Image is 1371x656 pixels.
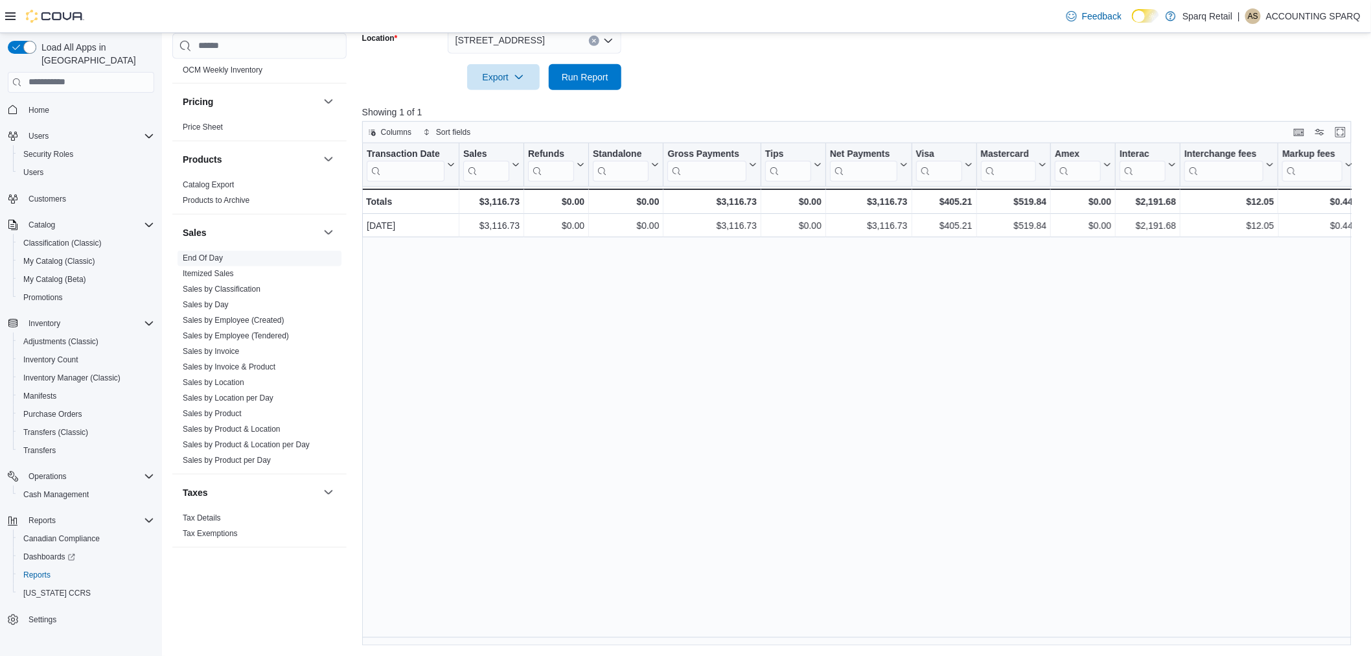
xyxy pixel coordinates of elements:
a: Dashboards [18,549,80,565]
button: Catalog [3,216,159,234]
div: Markup fees [1282,148,1342,160]
span: Inventory Count [23,355,78,365]
a: Adjustments (Classic) [18,334,104,349]
button: Reports [3,511,159,530]
span: Transfers [23,445,56,456]
span: Users [29,131,49,141]
a: Sales by Location [183,378,244,387]
span: Canadian Compliance [23,533,100,544]
div: $519.84 [980,194,1046,209]
span: [US_STATE] CCRS [23,588,91,598]
button: Home [3,100,159,119]
a: Sales by Product & Location [183,425,281,434]
div: $405.21 [916,218,972,233]
button: Promotions [13,288,159,307]
div: $405.21 [916,194,972,209]
button: Transaction Date [367,148,455,181]
div: Interchange fees [1184,148,1263,181]
button: Inventory Manager (Classic) [13,369,159,387]
div: ACCOUNTING SPARQ [1245,8,1261,24]
a: Sales by Day [183,300,229,309]
button: Inventory Count [13,351,159,369]
span: Inventory [23,316,154,331]
span: Export [475,64,532,90]
span: Customers [29,194,66,204]
button: Classification (Classic) [13,234,159,252]
button: Display options [1312,124,1328,140]
span: OCM Weekly Inventory [183,64,262,75]
span: Sales by Invoice & Product [183,362,275,372]
a: Price Sheet [183,123,223,132]
button: Adjustments (Classic) [13,333,159,351]
button: Taxes [183,486,318,498]
span: Dashboards [23,552,75,562]
div: Transaction Date [367,148,444,181]
button: Settings [3,610,159,629]
a: Sales by Employee (Tendered) [183,331,289,340]
div: Net Payments [830,148,897,181]
button: Customers [3,189,159,208]
span: Users [23,167,43,178]
a: Sales by Location per Day [183,393,273,403]
div: OCM [172,62,347,82]
div: $3,116.73 [830,218,908,233]
button: Reports [13,566,159,584]
div: Gross Payments [667,148,746,160]
input: Dark Mode [1132,9,1159,23]
div: $0.00 [593,194,659,209]
button: Amex [1055,148,1111,181]
span: Home [23,102,154,118]
button: Sales [183,226,318,239]
span: Feedback [1082,10,1122,23]
a: Reports [18,567,56,583]
div: Sales [463,148,509,160]
span: Sales by Employee (Created) [183,315,284,325]
span: Operations [23,469,154,484]
div: Sales [463,148,509,181]
span: Settings [29,615,56,625]
span: [STREET_ADDRESS] [455,32,545,48]
a: Feedback [1061,3,1127,29]
p: Sparq Retail [1182,8,1232,24]
span: Inventory Manager (Classic) [23,373,121,383]
a: Sales by Classification [183,285,260,294]
div: Net Payments [830,148,897,160]
button: Cash Management [13,486,159,504]
span: Inventory Manager (Classic) [18,370,154,386]
span: Sales by Product per Day [183,455,271,465]
a: Inventory Manager (Classic) [18,370,126,386]
a: Purchase Orders [18,406,87,422]
span: Catalog [23,217,154,233]
div: $3,116.73 [667,218,756,233]
span: My Catalog (Beta) [18,272,154,287]
button: Gross Payments [667,148,756,181]
button: Sort fields [418,124,476,140]
span: Sales by Invoice [183,346,239,357]
button: Pricing [321,93,336,109]
div: $3,116.73 [830,194,908,209]
a: Promotions [18,290,68,305]
button: Interac [1120,148,1176,181]
span: Security Roles [23,149,73,159]
button: Clear input [589,36,599,46]
a: Sales by Invoice [183,347,239,356]
div: $12.05 [1184,218,1274,233]
button: Net Payments [830,148,908,181]
button: Tips [765,148,822,181]
a: End Of Day [183,253,223,263]
a: OCM Weekly Inventory [183,65,262,74]
span: Sales by Location [183,377,244,388]
div: $0.00 [528,194,584,209]
a: [US_STATE] CCRS [18,585,96,601]
a: Settings [23,612,62,627]
span: Reports [29,515,56,526]
span: Settings [23,611,154,627]
div: Mastercard [980,148,1036,160]
span: Sales by Location per Day [183,393,273,403]
span: Cash Management [23,489,89,500]
span: Transfers (Classic) [18,425,154,440]
span: My Catalog (Classic) [23,256,95,266]
div: Refunds [528,148,574,181]
div: $3,116.73 [463,194,520,209]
